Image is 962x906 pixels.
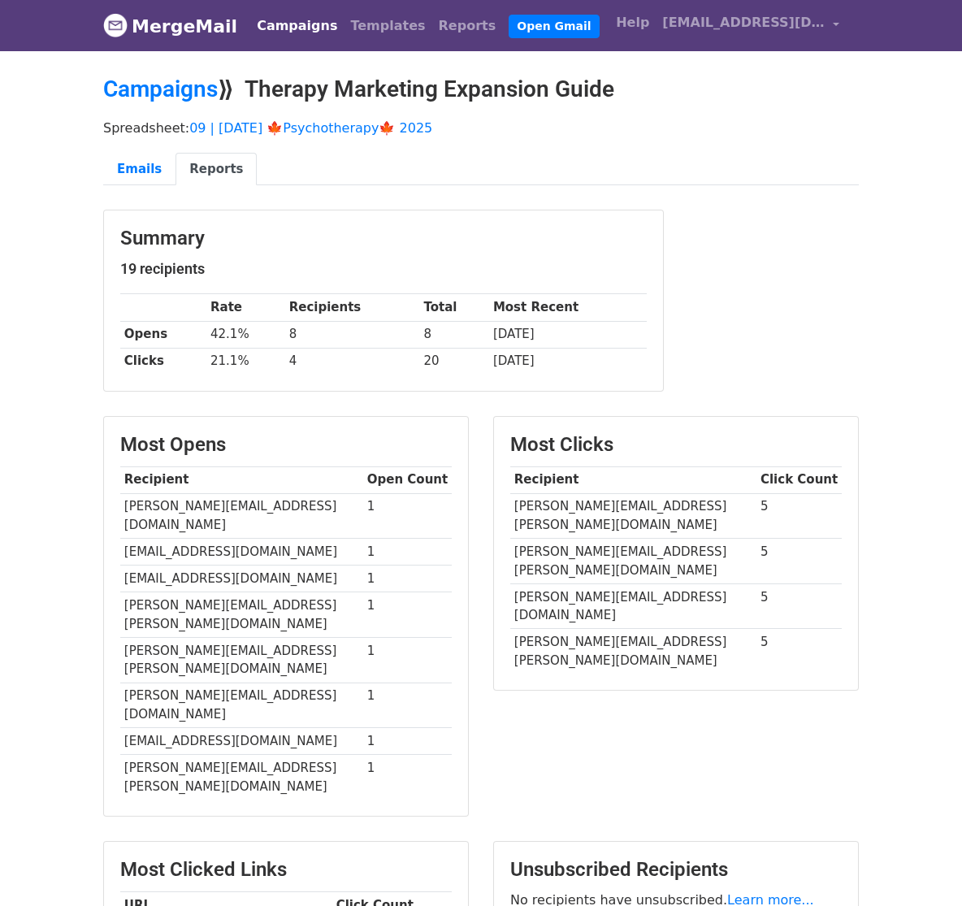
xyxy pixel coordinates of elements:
[103,9,237,43] a: MergeMail
[609,7,656,39] a: Help
[103,76,218,102] a: Campaigns
[510,539,756,584] td: [PERSON_NAME][EMAIL_ADDRESS][PERSON_NAME][DOMAIN_NAME]
[420,348,489,375] td: 20
[103,76,859,103] h2: ⟫ Therapy Marketing Expansion Guide
[103,153,175,186] a: Emails
[285,348,420,375] td: 4
[120,433,452,457] h3: Most Opens
[432,10,503,42] a: Reports
[120,321,206,348] th: Opens
[120,493,363,539] td: [PERSON_NAME][EMAIL_ADDRESS][DOMAIN_NAME]
[285,321,420,348] td: 8
[510,858,842,882] h3: Unsubscribed Recipients
[103,119,859,137] p: Spreadsheet:
[510,629,756,674] td: [PERSON_NAME][EMAIL_ADDRESS][PERSON_NAME][DOMAIN_NAME]
[756,629,842,674] td: 5
[509,15,599,38] a: Open Gmail
[206,294,285,321] th: Rate
[489,321,647,348] td: [DATE]
[363,728,452,755] td: 1
[510,493,756,539] td: [PERSON_NAME][EMAIL_ADDRESS][PERSON_NAME][DOMAIN_NAME]
[189,120,432,136] a: 09 | [DATE] 🍁Psychotherapy🍁 2025
[363,466,452,493] th: Open Count
[120,260,647,278] h5: 19 recipients
[420,294,489,321] th: Total
[206,321,285,348] td: 42.1%
[120,227,647,250] h3: Summary
[120,638,363,683] td: [PERSON_NAME][EMAIL_ADDRESS][PERSON_NAME][DOMAIN_NAME]
[489,294,647,321] th: Most Recent
[420,321,489,348] td: 8
[120,466,363,493] th: Recipient
[510,433,842,457] h3: Most Clicks
[363,539,452,566] td: 1
[756,493,842,539] td: 5
[120,566,363,592] td: [EMAIL_ADDRESS][DOMAIN_NAME]
[363,592,452,638] td: 1
[363,493,452,539] td: 1
[756,583,842,629] td: 5
[510,583,756,629] td: [PERSON_NAME][EMAIL_ADDRESS][DOMAIN_NAME]
[120,755,363,800] td: [PERSON_NAME][EMAIL_ADDRESS][PERSON_NAME][DOMAIN_NAME]
[756,466,842,493] th: Click Count
[756,539,842,584] td: 5
[489,348,647,375] td: [DATE]
[881,828,962,906] iframe: Chat Widget
[363,755,452,800] td: 1
[120,683,363,728] td: [PERSON_NAME][EMAIL_ADDRESS][DOMAIN_NAME]
[285,294,420,321] th: Recipients
[344,10,431,42] a: Templates
[363,638,452,683] td: 1
[103,13,128,37] img: MergeMail logo
[120,728,363,755] td: [EMAIL_ADDRESS][DOMAIN_NAME]
[120,592,363,638] td: [PERSON_NAME][EMAIL_ADDRESS][PERSON_NAME][DOMAIN_NAME]
[120,539,363,566] td: [EMAIL_ADDRESS][DOMAIN_NAME]
[120,858,452,882] h3: Most Clicked Links
[662,13,825,33] span: [EMAIL_ADDRESS][DOMAIN_NAME]
[363,566,452,592] td: 1
[250,10,344,42] a: Campaigns
[363,683,452,728] td: 1
[120,348,206,375] th: Clicks
[656,7,846,45] a: [EMAIL_ADDRESS][DOMAIN_NAME]
[510,466,756,493] th: Recipient
[206,348,285,375] td: 21.1%
[175,153,257,186] a: Reports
